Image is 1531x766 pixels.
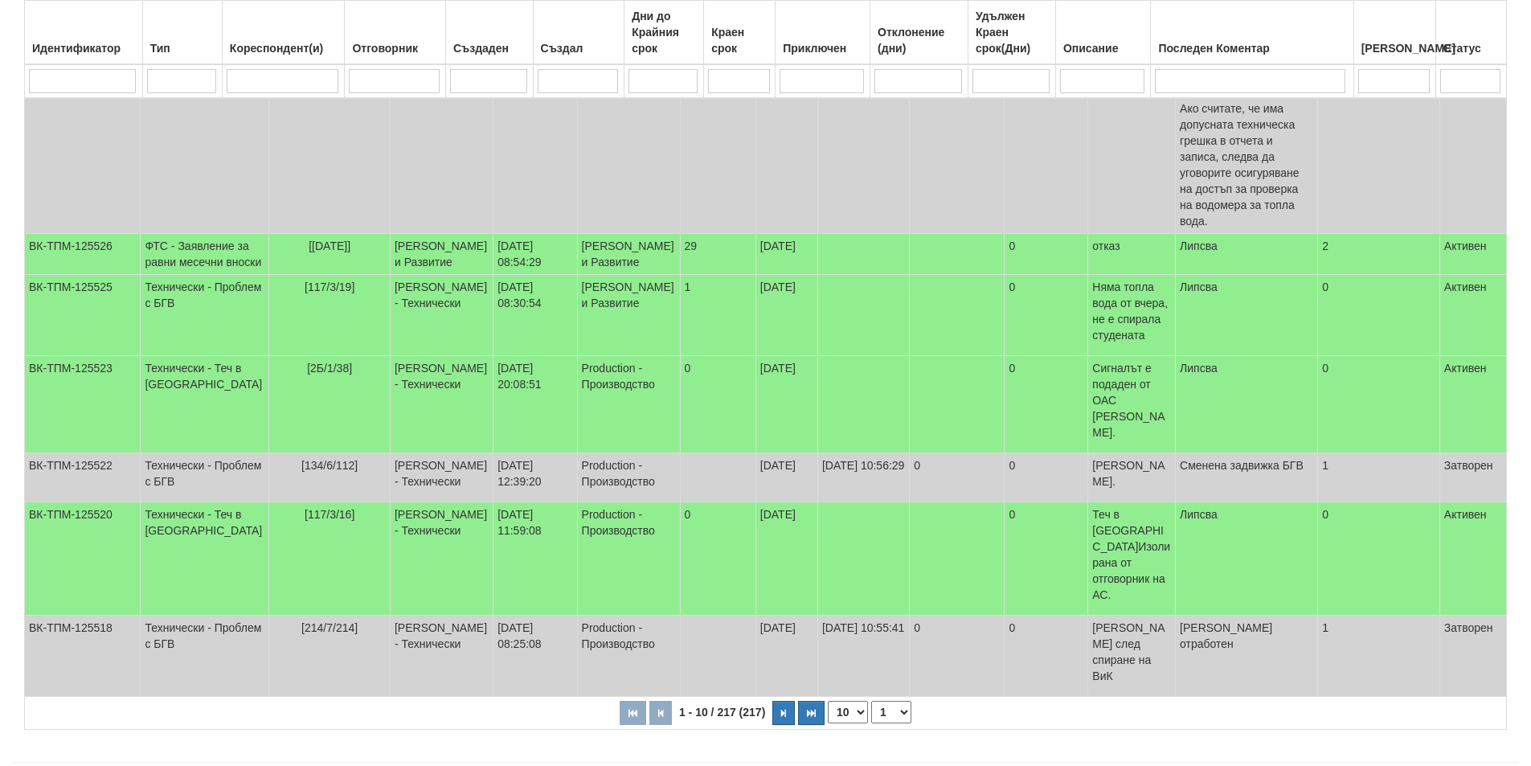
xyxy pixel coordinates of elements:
[345,1,445,65] th: Отговорник: No sort applied, activate to apply an ascending sort
[577,275,680,356] td: [PERSON_NAME] и Развитие
[1060,37,1147,59] div: Описание
[222,1,345,65] th: Кореспондент(и): No sort applied, activate to apply an ascending sort
[1092,238,1171,254] p: отказ
[141,234,269,275] td: ФТС - Заявление за равни месечни вноски
[390,502,493,616] td: [PERSON_NAME] - Технически
[1092,620,1171,684] p: [PERSON_NAME] след спиране на ВиК
[301,459,358,472] span: [134/6/112]
[1005,356,1088,453] td: 0
[577,234,680,275] td: [PERSON_NAME] и Развитие
[493,356,577,453] td: [DATE] 20:08:51
[685,362,691,375] span: 0
[147,37,218,59] div: Тип
[493,275,577,356] td: [DATE] 08:30:54
[1318,275,1440,356] td: 0
[1005,275,1088,356] td: 0
[1439,275,1506,356] td: Активен
[1439,616,1506,697] td: Затворен
[25,616,141,697] td: ВК-ТПМ-125518
[870,1,968,65] th: Отклонение (дни): No sort applied, activate to apply an ascending sort
[493,234,577,275] td: [DATE] 08:54:29
[874,21,964,59] div: Отклонение (дни)
[755,453,817,502] td: [DATE]
[1318,453,1440,502] td: 1
[29,37,138,59] div: Идентификатор
[141,502,269,616] td: Технически - Теч в [GEOGRAPHIC_DATA]
[538,37,620,59] div: Създал
[685,508,691,521] span: 0
[309,240,350,252] span: [[DATE]]
[1092,279,1171,343] p: Няма топла вода от вчера, не е спирала студената
[1353,1,1435,65] th: Брой Файлове: No sort applied, activate to apply an ascending sort
[390,616,493,697] td: [PERSON_NAME] - Технически
[1005,616,1088,697] td: 0
[1318,234,1440,275] td: 2
[910,453,1005,502] td: 0
[141,616,269,697] td: Технически - Проблем с БГВ
[772,701,795,725] button: Следваща страница
[305,281,354,293] span: [117/3/19]
[25,275,141,356] td: ВК-ТПМ-125525
[1439,234,1506,275] td: Активен
[25,1,143,65] th: Идентификатор: No sort applied, activate to apply an ascending sort
[25,453,141,502] td: ВК-ТПМ-125522
[141,453,269,502] td: Технически - Проблем с БГВ
[755,502,817,616] td: [DATE]
[1180,508,1218,521] span: Липсва
[493,616,577,697] td: [DATE] 08:25:08
[817,616,909,697] td: [DATE] 10:55:41
[1318,502,1440,616] td: 0
[1440,37,1502,59] div: Статус
[493,502,577,616] td: [DATE] 11:59:08
[704,1,776,65] th: Краен срок: No sort applied, activate to apply an ascending sort
[445,1,533,65] th: Създаден: No sort applied, activate to apply an ascending sort
[1439,356,1506,453] td: Активен
[1180,362,1218,375] span: Липсва
[390,453,493,502] td: [PERSON_NAME] - Технически
[1318,356,1440,453] td: 0
[675,706,769,719] span: 1 - 10 / 217 (217)
[493,453,577,502] td: [DATE] 12:39:20
[972,5,1051,59] div: Удължен Краен срок(Дни)
[227,37,341,59] div: Кореспондент(и)
[577,356,680,453] td: Production - Производство
[755,616,817,697] td: [DATE]
[620,701,646,725] button: Първа страница
[25,356,141,453] td: ВК-ТПМ-125523
[450,37,529,59] div: Създаден
[755,356,817,453] td: [DATE]
[910,616,1005,697] td: 0
[1092,360,1171,440] p: Сигналът е подаден от ОАС [PERSON_NAME].
[25,502,141,616] td: ВК-ТПМ-125520
[141,275,269,356] td: Технически - Проблем с БГВ
[577,502,680,616] td: Production - Производство
[776,1,870,65] th: Приключен: No sort applied, activate to apply an ascending sort
[628,5,699,59] div: Дни до Крайния срок
[390,234,493,275] td: [PERSON_NAME] и Развитие
[828,701,868,723] select: Брой редове на страница
[1180,281,1218,293] span: Липсва
[1092,506,1171,603] p: Теч в [GEOGRAPHIC_DATA]Изолирана от отговорник на АС.
[390,275,493,356] td: [PERSON_NAME] - Технически
[1155,37,1349,59] div: Последен Коментар
[780,37,866,59] div: Приключен
[305,508,354,521] span: [117/3/16]
[624,1,704,65] th: Дни до Крайния срок: No sort applied, activate to apply an ascending sort
[871,701,911,723] select: Страница номер
[685,240,698,252] span: 29
[577,453,680,502] td: Production - Производство
[708,21,771,59] div: Краен срок
[142,1,222,65] th: Тип: No sort applied, activate to apply an ascending sort
[798,701,825,725] button: Последна страница
[1318,616,1440,697] td: 1
[141,356,269,453] td: Технически - Теч в [GEOGRAPHIC_DATA]
[755,275,817,356] td: [DATE]
[1005,234,1088,275] td: 0
[349,37,440,59] div: Отговорник
[1005,453,1088,502] td: 0
[1358,37,1431,59] div: [PERSON_NAME]
[755,234,817,275] td: [DATE]
[301,621,358,634] span: [214/7/214]
[577,616,680,697] td: Production - Производство
[390,356,493,453] td: [PERSON_NAME] - Технически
